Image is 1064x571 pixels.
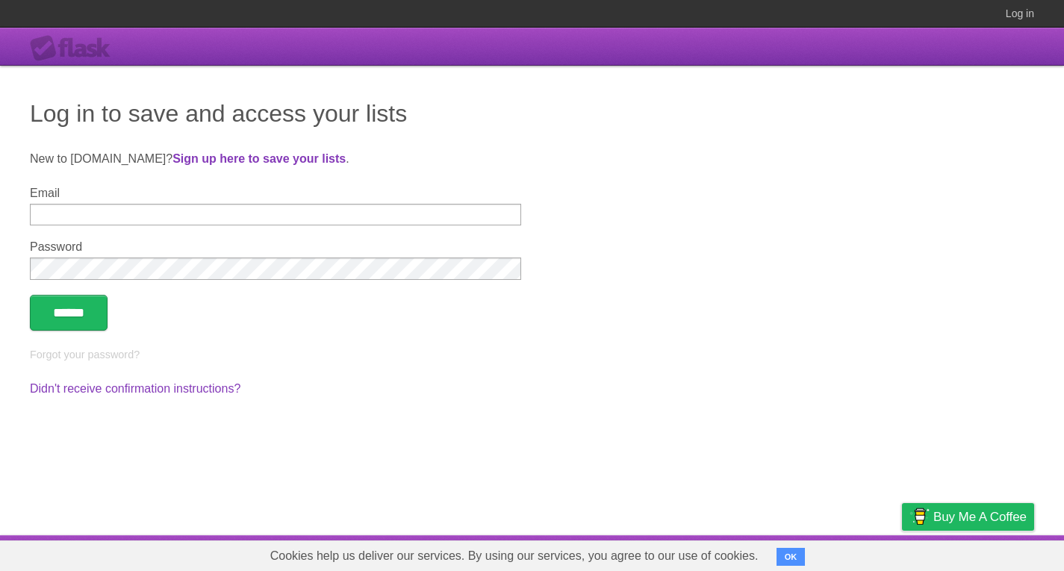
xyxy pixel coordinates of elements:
[883,539,921,567] a: Privacy
[30,96,1034,131] h1: Log in to save and access your lists
[940,539,1034,567] a: Suggest a feature
[30,187,521,200] label: Email
[902,503,1034,531] a: Buy me a coffee
[703,539,735,567] a: About
[777,548,806,566] button: OK
[30,35,119,62] div: Flask
[933,504,1027,530] span: Buy me a coffee
[30,382,240,395] a: Didn't receive confirmation instructions?
[909,504,930,529] img: Buy me a coffee
[30,150,1034,168] p: New to [DOMAIN_NAME]? .
[832,539,865,567] a: Terms
[30,349,140,361] a: Forgot your password?
[753,539,813,567] a: Developers
[172,152,346,165] a: Sign up here to save your lists
[255,541,774,571] span: Cookies help us deliver our services. By using our services, you agree to our use of cookies.
[30,240,521,254] label: Password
